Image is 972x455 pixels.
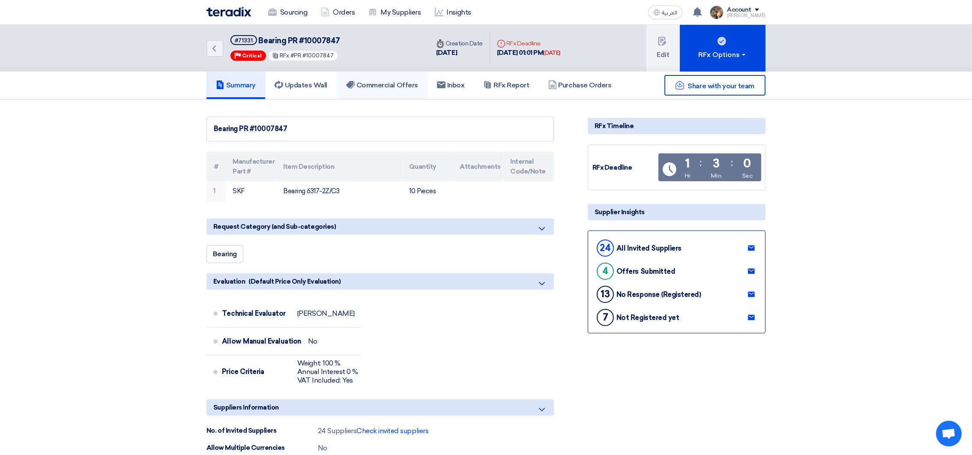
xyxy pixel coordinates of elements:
a: Insights [428,3,478,22]
div: No [318,443,327,453]
div: All Invited Suppliers [616,244,682,252]
span: Request Category (and Sub-categories) [213,222,336,231]
div: [PERSON_NAME] [727,13,766,18]
h5: Bearing PR #10007847 [230,35,340,46]
span: RFx [280,52,290,59]
div: Not Registered yet [616,314,679,322]
span: Bearing [213,250,237,258]
th: Item Description [276,152,402,181]
div: Creation Date [436,39,483,48]
a: Sourcing [261,3,314,22]
div: Bearing PR #10007847 [214,124,547,134]
div: [DATE] [436,48,483,58]
button: العربية [648,6,682,19]
div: [DATE] 01:01 PM [497,48,560,58]
a: Inbox [428,72,474,99]
a: RFx Report [474,72,538,99]
h5: Purchase Orders [548,81,612,90]
div: Offers Submitted [616,267,675,275]
td: Bearing 6317-2Z/C3 [276,181,402,201]
div: Allow Manual Evaluation [222,331,301,352]
div: RFx Deadline [592,163,657,173]
th: Attachments [453,152,503,181]
div: RFx Options [699,50,747,60]
span: Evaluation [213,277,245,286]
div: 1 [685,158,690,170]
th: Internal Code/Note [503,152,554,181]
div: VAT Included: Yes [297,376,358,385]
td: 10 Pieces [403,181,453,201]
span: Suppliers Information [213,403,279,412]
th: Quantity [403,152,453,181]
div: 24 Suppliers [318,426,428,436]
span: (Default Price Only Evaluation) [248,277,341,286]
div: Hr [685,171,691,180]
div: #71331 [235,38,253,43]
button: RFx Options [680,25,766,72]
div: 4 [597,263,614,280]
h5: Inbox [437,81,465,90]
div: : [731,155,733,171]
h5: RFx Report [483,81,529,90]
th: # [206,152,226,181]
div: [PERSON_NAME] [297,309,355,318]
span: Critical [242,53,262,59]
span: Share with your team [688,82,754,90]
div: No Response (Registered) [616,290,701,299]
img: Teradix logo [206,7,251,17]
div: [DATE] [544,49,560,57]
div: No. of Invited Suppliers [206,426,318,436]
div: RFx Timeline [588,118,766,134]
span: Bearing PR #10007847 [259,36,340,45]
div: RFx Deadline [497,39,560,48]
a: Purchase Orders [539,72,621,99]
h5: Commercial Offers [346,81,418,90]
div: 13 [597,286,614,303]
img: file_1710751448746.jpg [710,6,724,19]
span: Check invited suppliers [356,427,428,435]
div: Sec [742,171,753,180]
h5: Summary [216,81,256,90]
a: Summary [206,72,265,99]
div: Open chat [936,421,962,446]
button: Edit [646,25,680,72]
div: Allow Multiple Currencies [206,443,318,453]
div: 24 [597,239,614,257]
div: Min [711,171,722,180]
div: Account [727,6,751,14]
div: : [700,155,702,171]
div: 0 [743,158,751,170]
div: 3 [713,158,720,170]
a: Updates Wall [265,72,337,99]
div: 7 [597,309,614,326]
div: Price Criteria [222,362,290,382]
div: Annual Interest 0 % [297,368,358,376]
td: SKF [226,181,276,201]
a: Orders [314,3,362,22]
div: Supplier Insights [588,204,766,220]
th: Manufacturer Part # [226,152,276,181]
span: #PR #10007847 [291,52,334,59]
td: 1 [206,181,226,201]
a: Commercial Offers [337,72,428,99]
div: No [308,337,317,346]
a: My Suppliers [362,3,428,22]
span: العربية [662,10,677,16]
div: Weight: 100 % [297,359,358,368]
h5: Updates Wall [275,81,327,90]
div: Technical Evaluator [222,303,290,324]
